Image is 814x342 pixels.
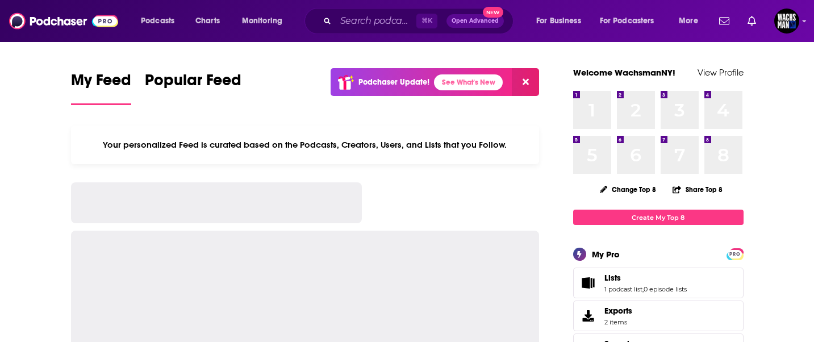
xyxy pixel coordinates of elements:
[774,9,799,34] img: User Profile
[592,12,671,30] button: open menu
[592,249,620,260] div: My Pro
[671,12,712,30] button: open menu
[573,268,744,298] span: Lists
[452,18,499,24] span: Open Advanced
[604,273,687,283] a: Lists
[743,11,761,31] a: Show notifications dropdown
[642,285,644,293] span: ,
[188,12,227,30] a: Charts
[573,301,744,331] a: Exports
[483,7,503,18] span: New
[242,13,282,29] span: Monitoring
[133,12,189,30] button: open menu
[528,12,595,30] button: open menu
[536,13,581,29] span: For Business
[577,275,600,291] a: Lists
[774,9,799,34] button: Show profile menu
[600,13,654,29] span: For Podcasters
[698,67,744,78] a: View Profile
[593,182,663,197] button: Change Top 8
[715,11,734,31] a: Show notifications dropdown
[604,273,621,283] span: Lists
[774,9,799,34] span: Logged in as WachsmanNY
[315,8,524,34] div: Search podcasts, credits, & more...
[71,126,540,164] div: Your personalized Feed is curated based on the Podcasts, Creators, Users, and Lists that you Follow.
[672,178,723,201] button: Share Top 8
[71,70,131,105] a: My Feed
[604,285,642,293] a: 1 podcast list
[573,67,675,78] a: Welcome WachsmanNY!
[604,306,632,316] span: Exports
[145,70,241,105] a: Popular Feed
[145,70,241,97] span: Popular Feed
[434,74,503,90] a: See What's New
[358,77,429,87] p: Podchaser Update!
[446,14,504,28] button: Open AdvancedNew
[71,70,131,97] span: My Feed
[195,13,220,29] span: Charts
[416,14,437,28] span: ⌘ K
[9,10,118,32] img: Podchaser - Follow, Share and Rate Podcasts
[679,13,698,29] span: More
[336,12,416,30] input: Search podcasts, credits, & more...
[728,249,742,258] a: PRO
[577,308,600,324] span: Exports
[234,12,297,30] button: open menu
[141,13,174,29] span: Podcasts
[644,285,687,293] a: 0 episode lists
[728,250,742,258] span: PRO
[573,210,744,225] a: Create My Top 8
[604,318,632,326] span: 2 items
